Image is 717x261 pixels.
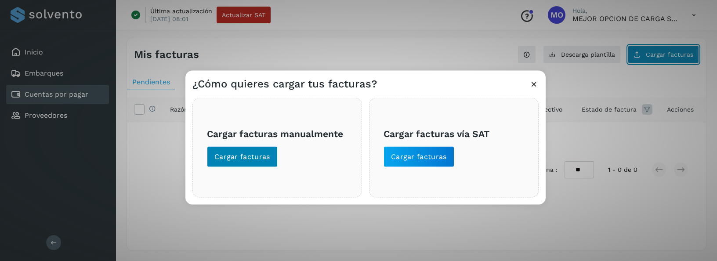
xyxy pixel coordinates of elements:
[214,152,270,162] span: Cargar facturas
[192,78,377,91] h3: ¿Cómo quieres cargar tus facturas?
[207,146,278,167] button: Cargar facturas
[391,152,447,162] span: Cargar facturas
[207,128,348,139] h3: Cargar facturas manualmente
[384,146,454,167] button: Cargar facturas
[384,128,524,139] h3: Cargar facturas vía SAT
